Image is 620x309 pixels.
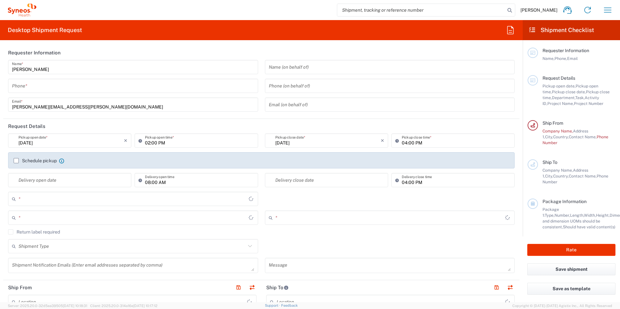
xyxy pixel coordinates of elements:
span: Email [567,56,578,61]
input: Shipment, tracking or reference number [337,4,505,16]
i: × [381,135,384,146]
span: [PERSON_NAME] [520,7,557,13]
a: Support [265,303,281,307]
span: Project Number [574,101,603,106]
button: Save as template [527,283,615,295]
span: Task, [575,95,585,100]
span: Client: 2025.20.0-314a16e [90,304,158,308]
a: Feedback [281,303,298,307]
span: Pickup open date, [542,84,576,88]
span: Company Name, [542,129,573,133]
span: Package 1: [542,207,559,218]
button: Rate [527,244,615,256]
label: Schedule pickup [14,158,57,163]
span: Name, [542,56,554,61]
span: Country, [553,134,569,139]
h2: Ship To [266,284,289,291]
span: Company Name, [542,168,573,173]
span: City, [545,134,553,139]
span: Copyright © [DATE]-[DATE] Agistix Inc., All Rights Reserved [512,303,612,309]
span: Contact Name, [569,174,597,178]
span: Should have valid content(s) [563,224,615,229]
span: Ship From [542,120,563,126]
h2: Ship From [8,284,32,291]
span: Phone, [554,56,567,61]
span: Ship To [542,160,557,165]
label: Return label required [8,229,60,235]
span: [DATE] 10:18:31 [63,304,87,308]
span: Requester Information [542,48,589,53]
span: Number, [554,213,570,218]
span: Package Information [542,199,587,204]
i: × [124,135,127,146]
span: City, [545,174,553,178]
span: Department, [552,95,575,100]
h2: Desktop Shipment Request [8,26,82,34]
h2: Request Details [8,123,45,130]
span: Type, [545,213,554,218]
h2: Shipment Checklist [529,26,594,34]
span: Contact Name, [569,134,597,139]
span: Country, [553,174,569,178]
span: Pickup close date, [552,89,586,94]
span: Width, [584,213,596,218]
span: Project Name, [547,101,574,106]
span: Server: 2025.20.0-32d5ea39505 [8,304,87,308]
span: Height, [596,213,610,218]
h2: Requester Information [8,50,61,56]
span: [DATE] 10:17:12 [133,304,158,308]
button: Save shipment [527,263,615,275]
span: Request Details [542,75,575,81]
span: Length, [570,213,584,218]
